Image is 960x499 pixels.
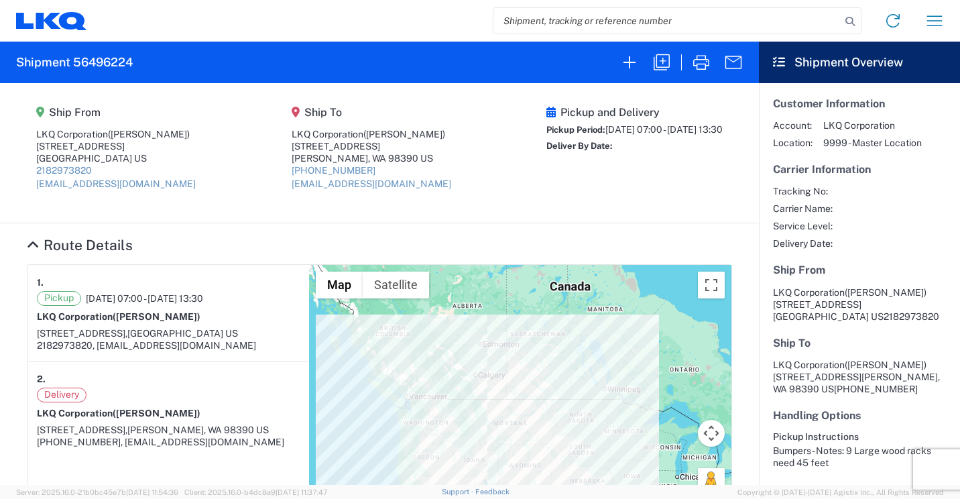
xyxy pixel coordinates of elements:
span: [STREET_ADDRESS], [37,425,127,435]
strong: LKQ Corporation [37,408,200,419]
h5: Handling Options [773,409,946,422]
span: Delivery [37,388,86,402]
a: [EMAIL_ADDRESS][DOMAIN_NAME] [292,178,451,189]
a: [EMAIL_ADDRESS][DOMAIN_NAME] [36,178,196,189]
div: [STREET_ADDRESS] [292,140,451,152]
span: Server: 2025.16.0-21b0bc45e7b [16,488,178,496]
div: [STREET_ADDRESS] [36,140,196,152]
a: Support [442,488,475,496]
span: [DATE] 11:37:47 [276,488,328,496]
span: Pickup Period: [546,125,605,135]
span: LKQ Corporation [773,287,845,298]
div: [PERSON_NAME], WA 98390 US [292,152,451,164]
span: [STREET_ADDRESS], [37,328,127,339]
div: 2182973820, [EMAIL_ADDRESS][DOMAIN_NAME] [37,339,300,351]
a: [PHONE_NUMBER] [292,165,375,176]
span: Copyright © [DATE]-[DATE] Agistix Inc., All Rights Reserved [737,486,944,498]
address: [GEOGRAPHIC_DATA] US [773,286,946,323]
span: Client: 2025.16.0-b4dc8a9 [184,488,328,496]
span: [DATE] 07:00 - [DATE] 13:30 [86,292,203,304]
span: Deliver By Date: [546,141,613,151]
button: Show street map [316,272,363,298]
strong: 1. [37,274,44,291]
input: Shipment, tracking or reference number [493,8,841,34]
h5: Carrier Information [773,163,946,176]
span: 9999 - Master Location [823,137,922,149]
span: [PERSON_NAME], WA 98390 US [127,425,269,435]
span: 2182973820 [884,311,939,322]
span: Account: [773,119,813,131]
div: [PHONE_NUMBER], [EMAIL_ADDRESS][DOMAIN_NAME] [37,436,300,448]
h5: Ship To [292,106,451,119]
span: [GEOGRAPHIC_DATA] US [127,328,238,339]
strong: LKQ Corporation [37,311,200,322]
h5: Ship From [773,264,946,276]
span: [STREET_ADDRESS] [773,299,861,310]
h6: Pickup Instructions [773,431,946,443]
button: Show satellite imagery [363,272,429,298]
span: Tracking No: [773,185,833,197]
h5: Ship From [36,106,196,119]
span: ([PERSON_NAME]) [845,287,926,298]
h2: Shipment 56496224 [16,54,133,70]
h5: Other Information [773,483,946,496]
span: [DATE] 11:54:36 [126,488,178,496]
span: ([PERSON_NAME]) [113,311,200,322]
header: Shipment Overview [759,42,960,83]
span: LKQ Corporation [STREET_ADDRESS] [773,359,926,382]
span: ([PERSON_NAME]) [845,359,926,370]
span: ([PERSON_NAME]) [113,408,200,419]
h5: Pickup and Delivery [546,106,723,119]
button: Toggle fullscreen view [698,272,725,298]
a: 2182973820 [36,165,92,176]
h5: Customer Information [773,97,946,110]
address: [PERSON_NAME], WA 98390 US [773,359,946,395]
span: Pickup [37,291,81,306]
strong: 2. [37,371,46,388]
div: [GEOGRAPHIC_DATA] US [36,152,196,164]
span: Location: [773,137,813,149]
span: [DATE] 07:00 - [DATE] 13:30 [605,124,723,135]
div: LKQ Corporation [292,128,451,140]
span: [PHONE_NUMBER] [834,384,918,394]
span: LKQ Corporation [823,119,922,131]
button: Drag Pegman onto the map to open Street View [698,468,725,495]
div: LKQ Corporation [36,128,196,140]
div: Bumpers - Notes: 9 Large wood racks need 45 feet [773,445,946,469]
span: ([PERSON_NAME]) [108,129,190,140]
span: Carrier Name: [773,203,833,215]
span: Delivery Date: [773,237,833,249]
span: ([PERSON_NAME]) [363,129,445,140]
span: Service Level: [773,220,833,232]
a: Hide Details [27,237,133,254]
h5: Ship To [773,337,946,349]
a: Feedback [475,488,509,496]
button: Map camera controls [698,420,725,447]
